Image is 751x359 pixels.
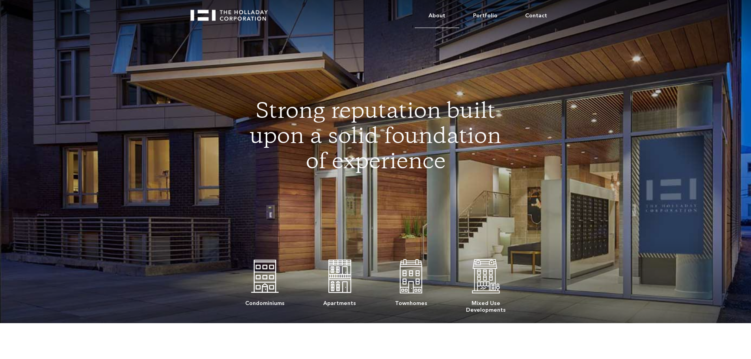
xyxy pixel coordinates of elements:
h1: Strong reputation built upon a solid foundation of experience [246,100,505,176]
a: Portfolio [459,4,511,28]
a: About [415,4,459,28]
div: Apartments [323,296,356,307]
div: Townhomes [395,296,427,307]
a: Contact [511,4,561,28]
a: home [190,4,275,21]
div: Mixed Use Developments [466,296,506,313]
div: Condominiums [245,296,285,307]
